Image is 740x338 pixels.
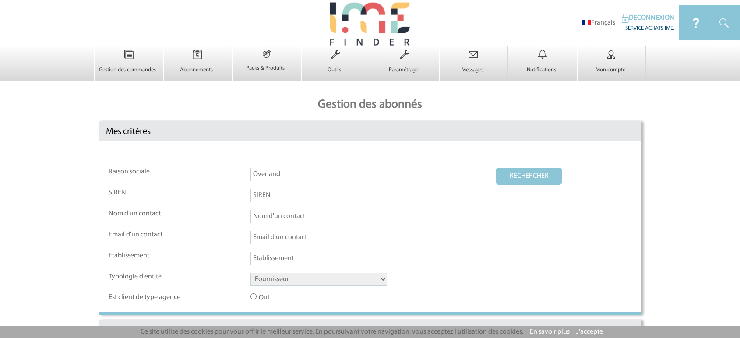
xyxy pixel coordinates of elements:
img: Outils [317,46,353,64]
input: Raison sociale [250,168,387,181]
a: Paramétrage [370,59,439,74]
p: Gestion des commandes [95,67,161,74]
label: Oui [250,293,329,302]
img: IDEAL Meetings & Events [679,5,713,40]
a: Outils [302,59,370,74]
p: Abonnements [164,67,230,74]
img: IDEAL Meetings & Events [713,5,740,40]
div: Mes critères [99,121,641,141]
a: Mon compte [578,59,646,74]
label: Typologie d'entité [109,273,187,281]
label: Email d'un contact [109,231,187,239]
label: Est client de type agence [109,293,187,302]
span: Ce site utilise des cookies pour vous offrir le meilleur service. En poursuivant votre navigation... [141,328,523,335]
p: Gestion des abonnés [94,89,646,121]
label: Nom d'un contact [109,210,187,218]
img: Mon compte [593,46,629,64]
a: Abonnements [164,59,232,74]
li: Français [582,19,615,27]
a: J'accepte [576,328,603,335]
a: DECONNEXION [622,14,674,21]
img: Gestion des commandes [111,46,147,64]
div: SERVICE ACHATS IME, [622,23,674,32]
input: Email d'un contact [250,231,387,244]
button: RECHERCHER [496,168,562,185]
a: Messages [440,59,508,74]
p: Packs & Produits [233,65,299,72]
input: Etablissement [250,252,387,265]
a: Gestion des commandes [95,59,163,74]
input: SIREN [250,189,387,202]
p: Messages [440,67,506,74]
label: Raison sociale [109,168,187,176]
a: En savoir plus [530,328,570,335]
p: Paramétrage [370,67,437,74]
img: Messages [455,46,491,64]
a: Notifications [508,59,577,74]
img: Abonnements [180,46,215,64]
img: Packs & Produits [250,46,284,62]
label: Etablissement [109,252,187,260]
input: Nom d'un contact [250,210,387,223]
img: fr [582,20,591,25]
label: SIREN [109,189,187,197]
img: Paramétrage [387,46,423,64]
img: IDEAL Meetings & Events [622,14,629,23]
a: Packs & Produits [233,57,301,72]
p: Notifications [508,67,574,74]
p: Outils [302,67,368,74]
p: Mon compte [578,67,644,74]
img: Notifications [525,46,560,64]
